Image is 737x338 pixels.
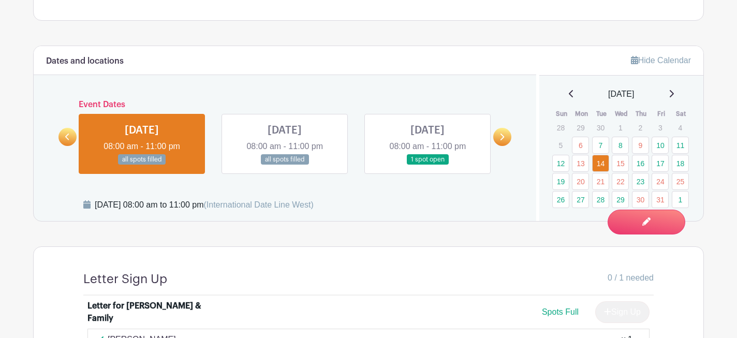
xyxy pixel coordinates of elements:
[672,120,689,136] p: 4
[542,307,579,316] span: Spots Full
[572,191,589,208] a: 27
[552,173,569,190] a: 19
[612,191,629,208] a: 29
[652,120,669,136] p: 3
[632,191,649,208] a: 30
[671,109,691,119] th: Sat
[592,155,609,172] a: 14
[552,120,569,136] p: 28
[592,173,609,190] a: 21
[592,109,612,119] th: Tue
[672,191,689,208] a: 1
[672,137,689,154] a: 11
[608,88,634,100] span: [DATE]
[612,120,629,136] p: 1
[612,173,629,190] a: 22
[632,137,649,154] a: 9
[611,109,631,119] th: Wed
[77,100,493,110] h6: Event Dates
[672,155,689,172] a: 18
[572,120,589,136] p: 29
[572,173,589,190] a: 20
[612,155,629,172] a: 15
[552,155,569,172] a: 12
[651,109,671,119] th: Fri
[652,155,669,172] a: 17
[631,109,652,119] th: Thu
[552,109,572,119] th: Sun
[203,200,313,209] span: (International Date Line West)
[632,120,649,136] p: 2
[652,191,669,208] a: 31
[672,173,689,190] a: 25
[652,137,669,154] a: 10
[652,173,669,190] a: 24
[592,137,609,154] a: 7
[46,56,124,66] h6: Dates and locations
[632,173,649,190] a: 23
[592,120,609,136] p: 30
[552,137,569,153] p: 5
[631,56,691,65] a: Hide Calendar
[592,191,609,208] a: 28
[632,155,649,172] a: 16
[571,109,592,119] th: Mon
[572,137,589,154] a: 6
[572,155,589,172] a: 13
[608,272,654,284] span: 0 / 1 needed
[83,272,167,287] h4: Letter Sign Up
[87,300,216,325] div: Letter for [PERSON_NAME] & Family
[95,199,314,211] div: [DATE] 08:00 am to 11:00 pm
[552,191,569,208] a: 26
[612,137,629,154] a: 8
